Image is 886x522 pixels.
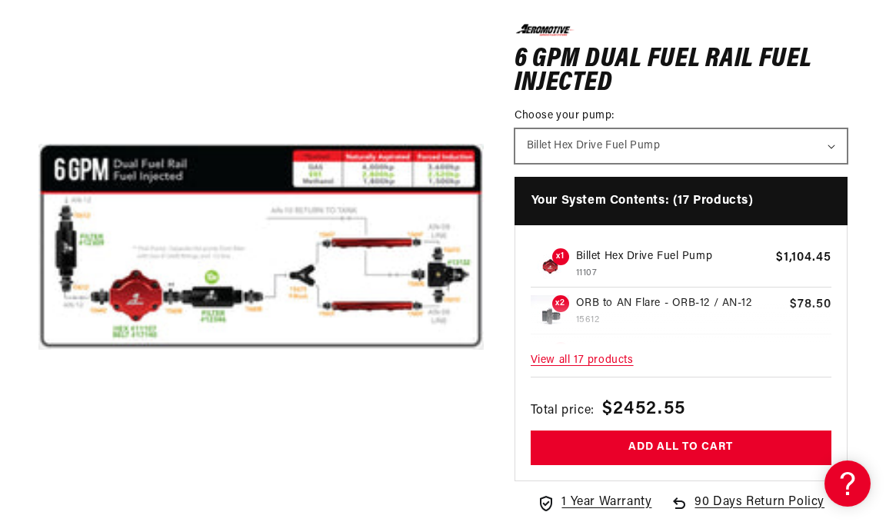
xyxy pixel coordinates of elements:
[515,108,848,124] label: Choose your pump:
[531,431,831,465] button: Add all to cart
[531,401,595,421] span: Total price:
[531,248,569,287] img: Billet Hex Drive Fuel Pump
[515,177,848,226] h4: Your System Contents: (17 Products)
[576,266,769,281] p: 11107
[537,493,651,513] a: 1 Year Warranty
[561,493,651,513] span: 1 Year Warranty
[552,295,569,312] span: x2
[531,295,569,334] img: ORB to AN Flare
[531,295,831,334] a: ORB to AN Flare x2 ORB to AN Flare - ORB-12 / AN-12 15612 $78.50
[515,48,848,96] h1: 6 GPM Dual Fuel Rail Fuel Injected
[576,248,769,265] p: Billet Hex Drive Fuel Pump
[531,344,831,377] span: View all 17 products
[790,295,831,314] span: $78.50
[552,248,569,265] span: x1
[776,248,831,267] span: $1,104.45
[576,295,783,312] p: ORB to AN Flare - ORB-12 / AN-12
[602,395,685,423] span: $2452.55
[38,24,484,510] media-gallery: Gallery Viewer
[531,248,831,288] a: Billet Hex Drive Fuel Pump x1 Billet Hex Drive Fuel Pump 11107 $1,104.45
